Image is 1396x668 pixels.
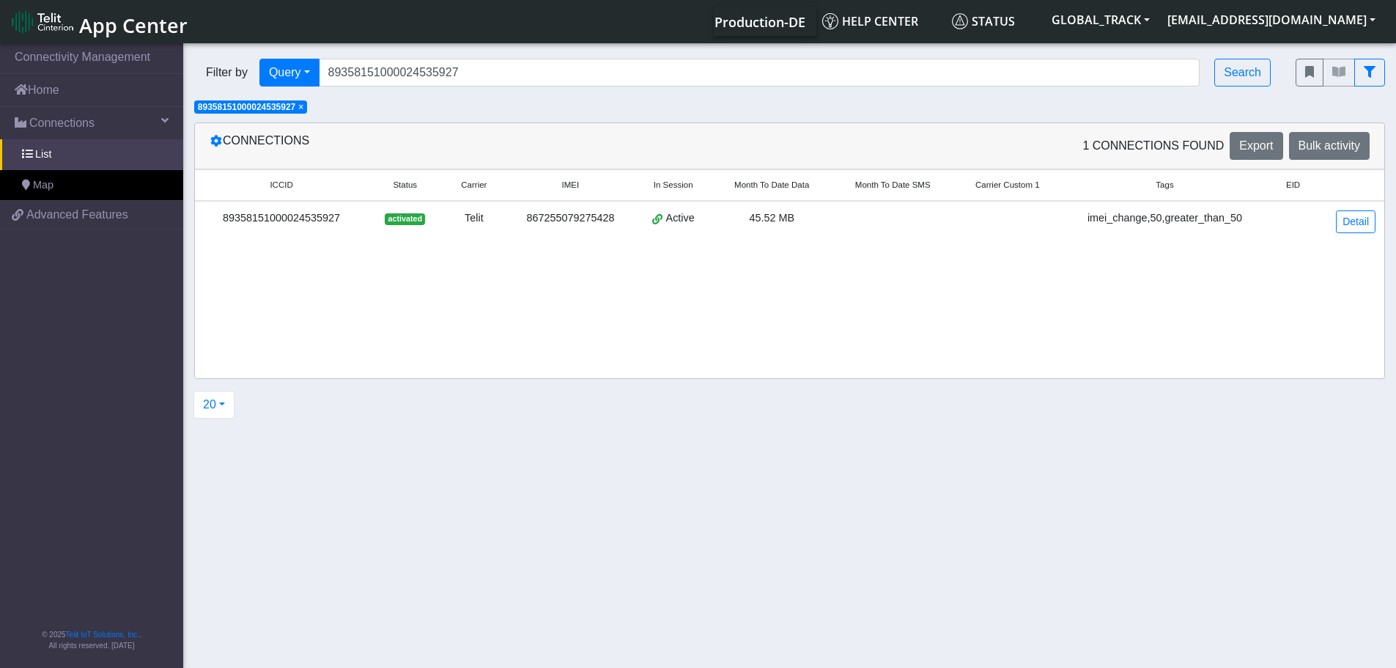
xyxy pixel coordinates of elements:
span: Status [952,13,1015,29]
div: 867255079275428 [514,210,626,227]
input: Search... [319,59,1200,87]
div: Telit [451,210,497,227]
span: Map [33,177,53,194]
span: Status [393,179,417,191]
button: Bulk activity [1289,132,1370,160]
span: Month To Date SMS [855,179,931,191]
span: 45.52 MB [749,212,794,224]
button: GLOBAL_TRACK [1043,7,1159,33]
span: Filter by [194,64,259,81]
span: 89358151000024535927 [198,102,295,112]
span: Help center [822,13,918,29]
img: logo-telit-cinterion-gw-new.png [12,10,73,34]
span: App Center [79,12,188,39]
a: Detail [1336,210,1375,233]
a: Telit IoT Solutions, Inc. [66,631,139,639]
button: Close [298,103,303,111]
a: Status [946,7,1043,36]
div: fitlers menu [1296,59,1385,87]
span: List [35,147,51,163]
span: Production-DE [714,13,805,31]
img: status.svg [952,13,968,29]
div: 89358151000024535927 [204,210,359,227]
span: Month To Date Data [734,179,809,191]
span: Connections [29,114,95,132]
span: IMEI [562,179,580,191]
span: Carrier Custom 1 [975,179,1040,191]
span: EID [1286,179,1300,191]
span: Tags [1156,179,1173,191]
button: 20 [193,391,234,419]
span: activated [385,213,425,225]
span: Advanced Features [26,206,128,224]
a: Help center [816,7,946,36]
span: ICCID [270,179,292,191]
span: Export [1239,139,1273,152]
span: Bulk activity [1299,139,1360,152]
span: 1 Connections found [1082,137,1224,155]
div: Connections [199,132,790,160]
span: Active [666,210,695,227]
a: App Center [12,6,185,37]
button: Query [259,59,320,87]
img: knowledge.svg [822,13,838,29]
span: × [298,102,303,112]
span: In Session [654,179,693,191]
button: Export [1230,132,1282,160]
a: Your current platform instance [714,7,805,36]
div: imei_change,50,greater_than_50 [1071,210,1260,227]
span: Carrier [461,179,487,191]
button: Search [1214,59,1271,87]
button: [EMAIL_ADDRESS][DOMAIN_NAME] [1159,7,1384,33]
